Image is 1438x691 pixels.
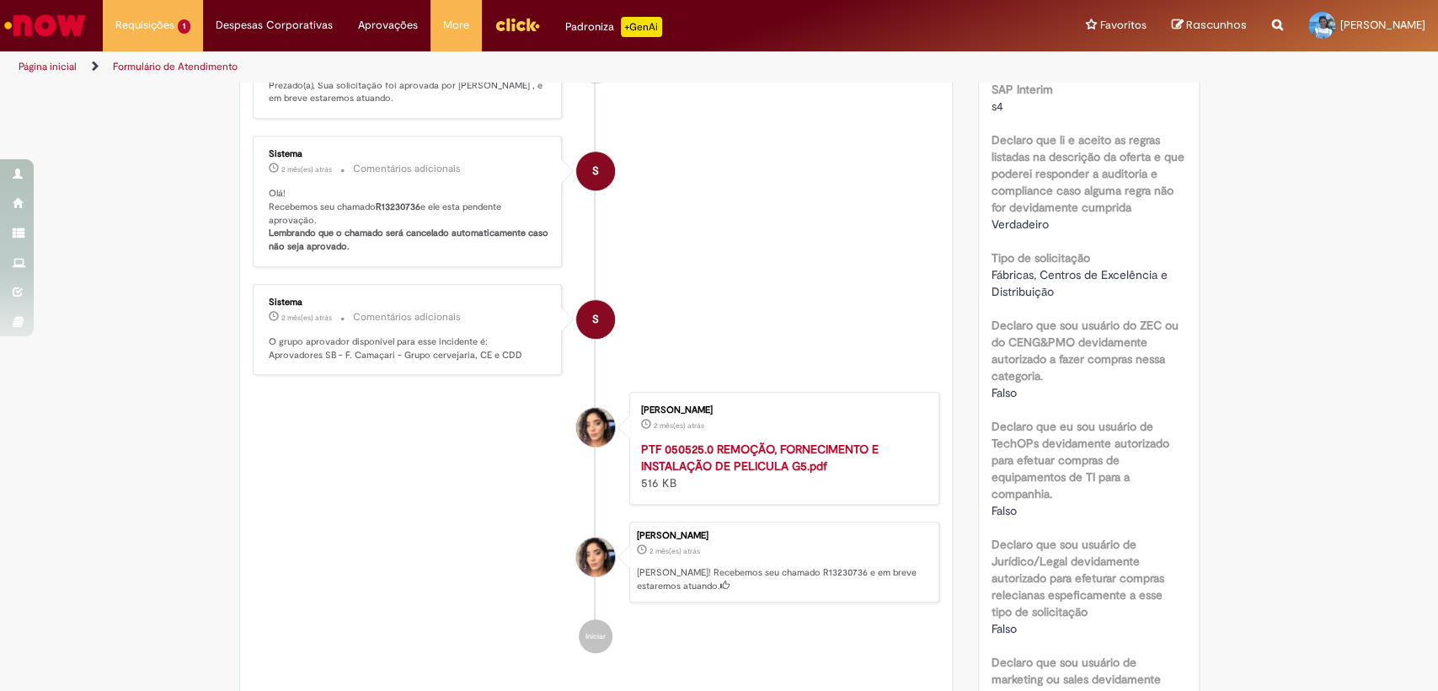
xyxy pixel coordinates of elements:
[637,531,930,541] div: [PERSON_NAME]
[992,267,1171,299] span: Fábricas, Centros de Excelência e Distribuição
[650,546,700,556] span: 2 mês(es) atrás
[576,538,615,576] div: Gabriella Meneses Da Costa
[494,12,540,37] img: click_logo_yellow_360x200.png
[253,522,940,603] li: Gabriella Meneses da Costa
[641,441,922,491] div: 516 KB
[654,420,704,431] time: 01/07/2025 11:43:16
[281,313,332,323] span: 2 mês(es) atrás
[576,152,615,190] div: System
[576,300,615,339] div: System
[1186,17,1247,33] span: Rascunhos
[641,405,922,415] div: [PERSON_NAME]
[992,99,1003,114] span: s4
[269,297,549,308] div: Sistema
[576,408,615,447] div: Gabriella Meneses Da Costa
[358,17,418,34] span: Aprovações
[178,19,190,34] span: 1
[641,442,879,474] a: PTF 050525.0 REMOÇÃO, FORNECIMENTO E INSTALAÇÃO DE PELICULA G5.pdf
[1340,18,1425,32] span: [PERSON_NAME]
[281,164,332,174] span: 2 mês(es) atrás
[443,17,469,34] span: More
[565,17,662,37] div: Padroniza
[2,8,88,42] img: ServiceNow
[621,17,662,37] p: +GenAi
[281,313,332,323] time: 01/07/2025 11:44:24
[992,621,1017,636] span: Falso
[353,162,461,176] small: Comentários adicionais
[992,419,1169,501] b: Declaro que eu sou usuário de TechOPs devidamente autorizado para efetuar compras de equipamentos...
[992,217,1049,232] span: Verdadeiro
[650,546,700,556] time: 01/07/2025 11:44:14
[115,17,174,34] span: Requisições
[376,201,420,213] b: R13230736
[992,385,1017,400] span: Falso
[592,299,599,340] span: S
[992,318,1179,383] b: Declaro que sou usuário do ZEC ou do CENG&PMO devidamente autorizado a fazer compras nessa catego...
[269,79,549,105] p: Prezado(a), Sua solicitação foi aprovada por [PERSON_NAME] , e em breve estaremos atuando.
[19,60,77,73] a: Página inicial
[637,566,930,592] p: [PERSON_NAME]! Recebemos seu chamado R13230736 e em breve estaremos atuando.
[992,503,1017,518] span: Falso
[269,335,549,362] p: O grupo aprovador disponível para esse incidente é: Aprovadores SB - F. Camaçari - Grupo cervejar...
[353,310,461,324] small: Comentários adicionais
[1100,17,1147,34] span: Favoritos
[992,82,1053,97] b: SAP Interim
[654,420,704,431] span: 2 mês(es) atrás
[992,132,1184,215] b: Declaro que li e aceito as regras listadas na descrição da oferta e que poderei responder a audit...
[113,60,238,73] a: Formulário de Atendimento
[1172,18,1247,34] a: Rascunhos
[269,187,549,254] p: Olá! Recebemos seu chamado e ele esta pendente aprovação.
[992,537,1164,619] b: Declaro que sou usuário de Jurídico/Legal devidamente autorizado para efeturar compras relecianas...
[269,227,551,253] b: Lembrando que o chamado será cancelado automaticamente caso não seja aprovado.
[592,151,599,191] span: S
[281,164,332,174] time: 01/07/2025 11:44:26
[13,51,946,83] ul: Trilhas de página
[992,250,1090,265] b: Tipo de solicitação
[269,149,549,159] div: Sistema
[216,17,333,34] span: Despesas Corporativas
